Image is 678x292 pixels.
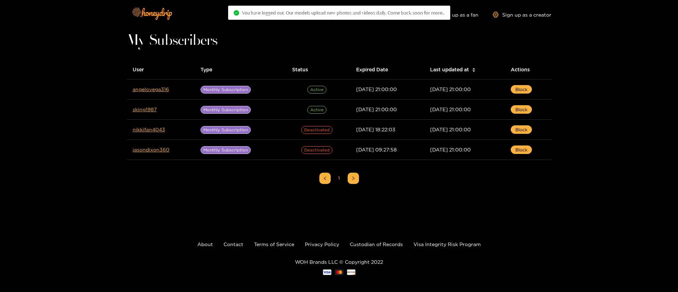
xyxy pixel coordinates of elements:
[133,87,169,92] a: angelovega316
[201,106,251,114] span: Monthly Subscription
[133,127,165,132] a: nikkifan4043
[430,87,471,92] span: [DATE] 21:00:00
[472,69,476,73] span: caret-down
[301,126,332,134] span: Deactivated
[197,242,213,247] a: About
[511,145,532,154] button: Block
[323,176,327,180] span: left
[242,10,445,16] span: You have logged out. Our models upload new photos and videos daily. Come back soon for more..
[472,67,476,71] span: caret-up
[195,60,286,79] th: Type
[334,173,345,184] li: 1
[515,146,527,153] span: Block
[515,106,527,113] span: Block
[515,126,527,133] span: Block
[201,146,251,154] span: Monthly Subscription
[224,242,243,247] a: Contact
[430,147,471,152] span: [DATE] 21:00:00
[511,105,532,114] button: Block
[430,66,469,73] span: Last updated at
[356,107,397,112] span: [DATE] 21:00:00
[319,173,331,184] button: left
[301,146,332,154] span: Deactivated
[430,12,479,18] a: Sign up as a fan
[127,36,551,46] h1: My Subscribers
[133,147,169,152] a: jasondixon360
[511,85,532,94] button: Block
[356,87,397,92] span: [DATE] 21:00:00
[334,173,344,184] a: 1
[254,242,294,247] a: Terms of Service
[356,127,395,132] span: [DATE] 18:22:03
[413,242,481,247] a: Visa Integrity Risk Program
[348,173,359,184] li: Next Page
[515,86,527,93] span: Block
[430,127,471,132] span: [DATE] 21:00:00
[505,60,551,79] th: Actions
[133,107,157,112] a: sking1987
[351,176,355,180] span: right
[201,126,251,134] span: Monthly Subscription
[350,60,424,79] th: Expired Date
[356,147,397,152] span: [DATE] 09:27:58
[201,86,251,94] span: Monthly Subscription
[286,60,351,79] th: Status
[319,173,331,184] li: Previous Page
[511,125,532,134] button: Block
[234,10,239,16] span: check-circle
[493,12,551,18] a: Sign up as a creator
[305,242,339,247] a: Privacy Policy
[348,173,359,184] button: right
[127,60,195,79] th: User
[307,86,326,94] span: Active
[307,106,326,114] span: Active
[350,242,403,247] a: Custodian of Records
[430,107,471,112] span: [DATE] 21:00:00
